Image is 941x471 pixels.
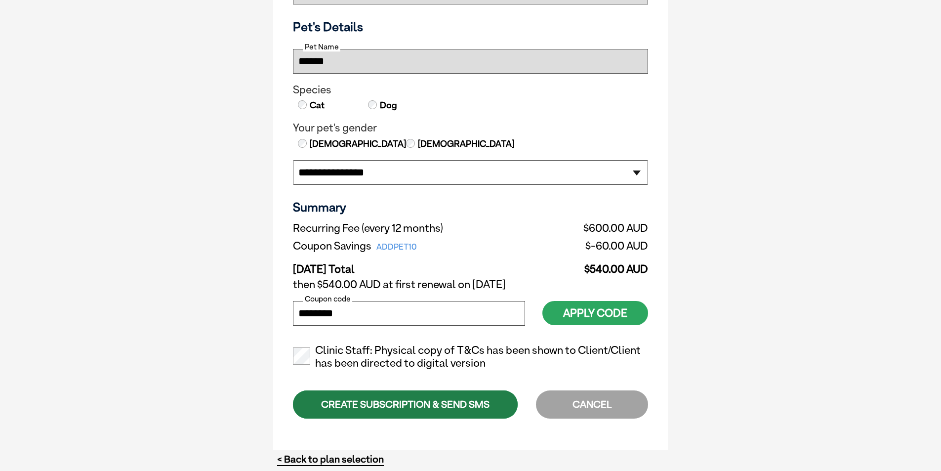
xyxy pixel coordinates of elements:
h3: Summary [293,200,648,214]
h3: Pet's Details [289,19,652,34]
label: Coupon code [303,295,352,303]
td: $540.00 AUD [539,255,648,276]
td: Coupon Savings [293,237,539,255]
span: ADDPET10 [371,240,422,254]
legend: Species [293,84,648,96]
input: Clinic Staff: Physical copy of T&Cs has been shown to Client/Client has been directed to digital ... [293,347,310,365]
td: Recurring Fee (every 12 months) [293,219,539,237]
button: Apply Code [542,301,648,325]
label: Clinic Staff: Physical copy of T&Cs has been shown to Client/Client has been directed to digital ... [293,344,648,370]
legend: Your pet's gender [293,122,648,134]
a: < Back to plan selection [277,453,384,466]
td: $600.00 AUD [539,219,648,237]
td: $-60.00 AUD [539,237,648,255]
td: then $540.00 AUD at first renewal on [DATE] [293,276,648,294]
td: [DATE] Total [293,255,539,276]
div: CREATE SUBSCRIPTION & SEND SMS [293,390,518,419]
div: CANCEL [536,390,648,419]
